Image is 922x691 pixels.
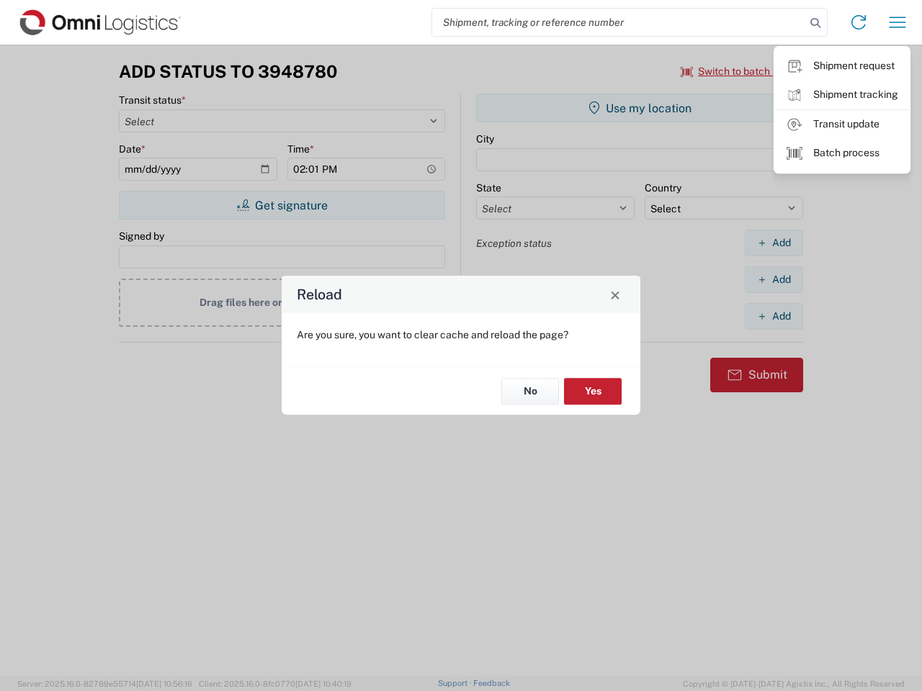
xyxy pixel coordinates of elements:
button: Yes [564,378,622,405]
button: Close [605,284,625,304]
button: No [501,378,559,405]
h4: Reload [297,284,342,305]
a: Shipment request [774,52,910,81]
input: Shipment, tracking or reference number [432,9,805,36]
a: Batch process [774,139,910,168]
p: Are you sure, you want to clear cache and reload the page? [297,328,625,341]
a: Transit update [774,110,910,139]
a: Shipment tracking [774,81,910,109]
